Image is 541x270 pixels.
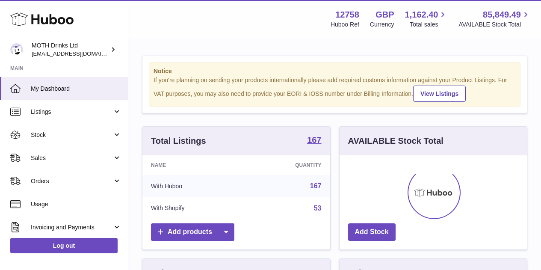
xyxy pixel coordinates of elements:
span: Orders [31,177,112,185]
a: Add Stock [348,223,396,241]
div: MOTH Drinks Ltd [32,42,109,58]
th: Quantity [243,155,330,175]
h3: Total Listings [151,135,206,147]
span: Usage [31,200,121,208]
td: With Huboo [142,175,243,197]
span: [EMAIL_ADDRESS][DOMAIN_NAME] [32,50,126,57]
div: Huboo Ref [331,21,359,29]
a: Log out [10,238,118,253]
img: orders@mothdrinks.com [10,43,23,56]
strong: GBP [375,9,394,21]
div: If you're planning on sending your products internationally please add required customs informati... [154,76,516,102]
span: Total sales [410,21,448,29]
th: Name [142,155,243,175]
strong: 167 [307,136,321,144]
td: With Shopify [142,197,243,220]
strong: 12758 [335,9,359,21]
span: 85,849.49 [483,9,521,21]
a: View Listings [413,86,466,102]
strong: Notice [154,67,516,75]
span: AVAILABLE Stock Total [458,21,531,29]
a: 167 [307,136,321,146]
span: My Dashboard [31,85,121,93]
a: 53 [314,205,322,212]
a: Add products [151,223,234,241]
h3: AVAILABLE Stock Total [348,135,443,147]
div: Currency [370,21,394,29]
span: Sales [31,154,112,162]
span: 1,162.40 [405,9,438,21]
a: 1,162.40 Total sales [405,9,448,29]
a: 167 [310,182,322,190]
a: 85,849.49 AVAILABLE Stock Total [458,9,531,29]
span: Stock [31,131,112,139]
span: Invoicing and Payments [31,223,112,231]
span: Listings [31,108,112,116]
